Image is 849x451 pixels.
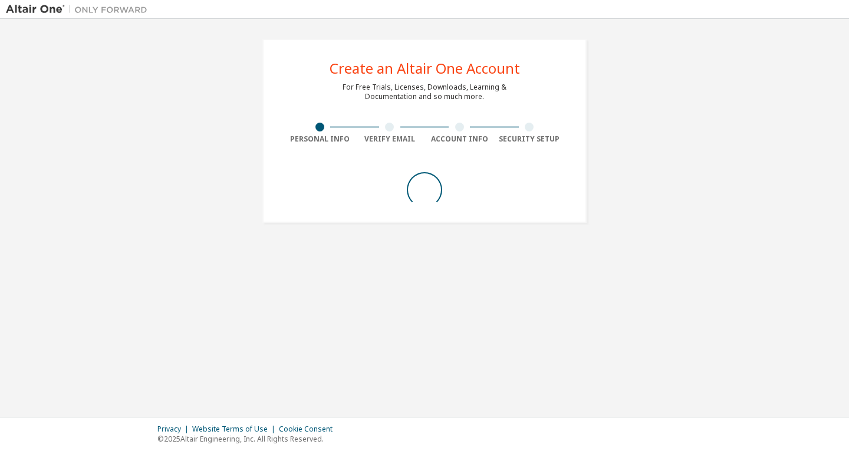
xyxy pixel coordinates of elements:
[330,61,520,75] div: Create an Altair One Account
[424,134,495,144] div: Account Info
[279,424,340,434] div: Cookie Consent
[343,83,506,101] div: For Free Trials, Licenses, Downloads, Learning & Documentation and so much more.
[6,4,153,15] img: Altair One
[285,134,355,144] div: Personal Info
[157,434,340,444] p: © 2025 Altair Engineering, Inc. All Rights Reserved.
[192,424,279,434] div: Website Terms of Use
[495,134,565,144] div: Security Setup
[157,424,192,434] div: Privacy
[355,134,425,144] div: Verify Email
